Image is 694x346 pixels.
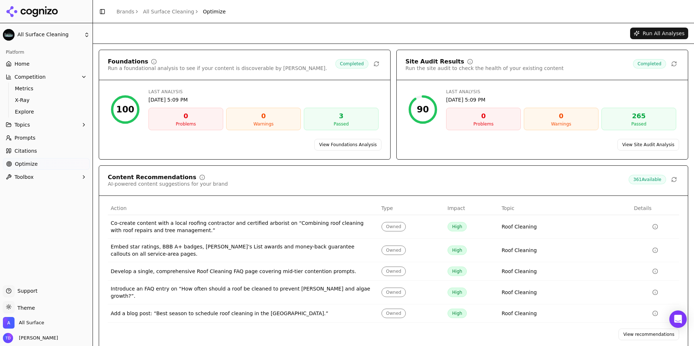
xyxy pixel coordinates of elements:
[117,8,226,15] nav: breadcrumb
[307,111,375,121] div: 3
[15,73,46,81] span: Competition
[15,305,35,311] span: Theme
[314,139,381,151] a: View Foundations Analysis
[3,119,90,131] button: Topics
[108,202,679,323] div: Data table
[3,317,44,329] button: Open organization switcher
[634,205,676,212] div: Details
[629,175,666,184] span: 361 Available
[15,134,36,141] span: Prompts
[307,121,375,127] div: Passed
[381,222,406,231] span: Owned
[449,121,518,127] div: Problems
[108,180,228,188] div: AI-powered content suggestions for your brand
[502,268,537,275] a: Roof Cleaning
[111,205,376,212] div: Action
[502,289,537,296] a: Roof Cleaning
[15,96,78,104] span: X-Ray
[111,310,376,317] div: Add a blog post: “Best season to schedule roof cleaning in the [GEOGRAPHIC_DATA].”
[108,65,327,72] div: Run a foundational analysis to see if your content is discoverable by [PERSON_NAME].
[527,111,595,121] div: 0
[117,9,134,15] a: Brands
[3,71,90,83] button: Competition
[619,329,679,340] a: View recommendations
[3,29,15,41] img: All Surface Cleaning
[111,268,376,275] div: Develop a single, comprehensive Roof Cleaning FAQ page covering mid-tier contention prompts.
[108,174,196,180] div: Content Recommendations
[229,121,298,127] div: Warnings
[229,111,298,121] div: 0
[448,267,467,276] span: High
[630,28,688,39] button: Run All Analyses
[148,89,379,95] div: Last Analysis
[148,96,379,103] div: [DATE] 5:09 PM
[335,59,368,69] span: Completed
[116,104,134,115] div: 100
[3,132,90,144] a: Prompts
[152,111,220,121] div: 0
[12,107,81,117] a: Explore
[3,317,15,329] img: All Surface
[3,46,90,58] div: Platform
[3,333,58,343] button: Open user button
[19,320,44,326] span: All Surface
[111,243,376,258] div: Embed star ratings, BBB A+ badges, [PERSON_NAME]’s List awards and money-back guarantee callouts ...
[527,121,595,127] div: Warnings
[15,173,34,181] span: Toolbox
[381,288,406,297] span: Owned
[405,59,464,65] div: Site Audit Results
[446,89,676,95] div: Last Analysis
[111,219,376,234] div: Co-create content with a local roofing contractor and certified arborist on “Combining roof clean...
[203,8,226,15] span: Optimize
[15,108,78,115] span: Explore
[502,223,537,230] a: Roof Cleaning
[15,147,37,155] span: Citations
[617,139,679,151] a: View Site Audit Analysis
[448,205,496,212] div: Impact
[605,121,673,127] div: Passed
[448,246,467,255] span: High
[143,8,194,15] a: All Surface Cleaning
[381,267,406,276] span: Owned
[502,205,628,212] div: Topic
[3,158,90,170] a: Optimize
[448,288,467,297] span: High
[448,309,467,318] span: High
[3,171,90,183] button: Toolbox
[381,309,406,318] span: Owned
[15,85,78,92] span: Metrics
[605,111,673,121] div: 265
[449,111,518,121] div: 0
[15,60,29,67] span: Home
[108,59,148,65] div: Foundations
[381,246,406,255] span: Owned
[3,145,90,157] a: Citations
[15,160,38,168] span: Optimize
[111,285,376,300] div: Introduce an FAQ entry on “How often should a roof be cleaned to prevent [PERSON_NAME] and algae ...
[633,59,666,69] span: Completed
[502,247,537,254] a: Roof Cleaning
[405,65,564,72] div: Run the site audit to check the health of your existing content
[152,121,220,127] div: Problems
[15,121,30,128] span: Topics
[12,83,81,94] a: Metrics
[381,205,442,212] div: Type
[448,222,467,231] span: High
[16,335,58,341] span: [PERSON_NAME]
[15,287,37,294] span: Support
[3,333,13,343] img: Tom Dieringer
[669,310,687,328] div: Open Intercom Messenger
[446,96,676,103] div: [DATE] 5:09 PM
[502,310,537,317] a: Roof Cleaning
[417,104,429,115] div: 90
[3,58,90,70] a: Home
[12,95,81,105] a: X-Ray
[17,32,81,38] span: All Surface Cleaning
